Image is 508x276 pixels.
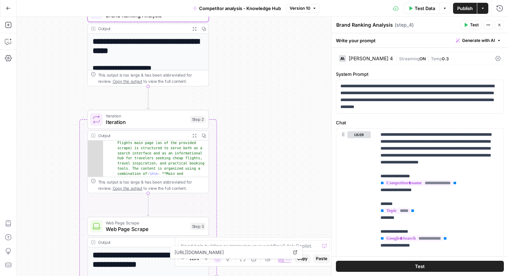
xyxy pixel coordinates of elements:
[98,179,206,191] div: This output is too large & has been abbreviated for review. to view the full content.
[404,3,439,14] button: Test Data
[395,21,414,28] span: ( step_4 )
[336,21,393,28] textarea: Brand Ranking Analysis
[106,11,187,19] span: Brand Ranking Analysis
[147,193,149,216] g: Edge from step_2 to step_3
[442,56,449,61] span: 0.3
[106,220,187,226] span: Web Page Scrape
[332,33,508,47] div: Write your prompt
[87,110,209,193] div: IterationIterationStep 2Output Flights main page (as of the provided scrape) is structured to ser...
[98,239,187,246] div: Output
[294,254,310,263] button: Copy
[470,22,479,28] span: Test
[336,71,504,78] label: System Prompt
[313,254,330,263] button: Paste
[98,26,187,32] div: Output
[336,119,504,126] label: Chat
[457,5,473,12] span: Publish
[98,72,206,84] div: This output is too large & has been abbreviated for review. to view the full content.
[347,131,371,138] button: user
[297,256,308,262] span: Copy
[426,55,431,62] span: |
[453,36,504,45] button: Generate with AI
[106,118,187,126] span: Iteration
[349,56,393,61] div: [PERSON_NAME] 4
[190,116,205,123] div: Step 2
[190,223,205,230] div: Step 3
[396,55,399,62] span: |
[316,256,327,262] span: Paste
[415,5,435,12] span: Test Data
[189,3,285,14] button: Competitor analysis - Knowledge Hub
[173,246,289,259] span: [URL][DOMAIN_NAME]
[462,37,495,44] span: Generate with AI
[461,20,482,29] button: Test
[199,5,281,12] span: Competitor analysis - Knowledge Hub
[113,186,142,190] span: Copy the output
[453,3,477,14] button: Publish
[106,113,187,119] span: Iteration
[147,87,149,109] g: Edge from step_4 to step_2
[415,263,425,270] span: Test
[286,4,320,13] button: Version 10
[399,56,420,61] span: Streaming
[106,225,187,233] span: Web Page Scrape
[420,56,426,61] span: ON
[113,79,142,84] span: Copy the output
[336,261,504,272] button: Test
[431,56,442,61] span: Temp
[290,5,310,11] span: Version 10
[98,132,187,139] div: Output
